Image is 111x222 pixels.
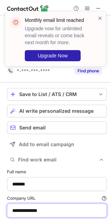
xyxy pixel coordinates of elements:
span: Upgrade Now [38,53,68,58]
span: Add to email campaign [19,142,74,147]
p: Upgrade now for unlimited email reveals or come back next month for more. [25,25,89,46]
button: Upgrade Now [25,50,81,61]
button: save-profile-one-click [7,88,107,101]
span: AI write personalized message [19,108,94,114]
label: Company URL [7,195,107,201]
img: error [10,17,21,28]
button: Add to email campaign [7,138,107,151]
img: ContactOut v5.3.10 [7,4,49,13]
button: AI write personalized message [7,105,107,117]
span: Send email [19,125,46,130]
label: Full name [7,169,107,175]
button: Send email [7,121,107,134]
button: Find work email [7,155,107,165]
span: Find work email [18,157,98,163]
header: Monthly email limit reached [25,17,89,24]
div: Save to List / ATS / CRM [19,92,95,97]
